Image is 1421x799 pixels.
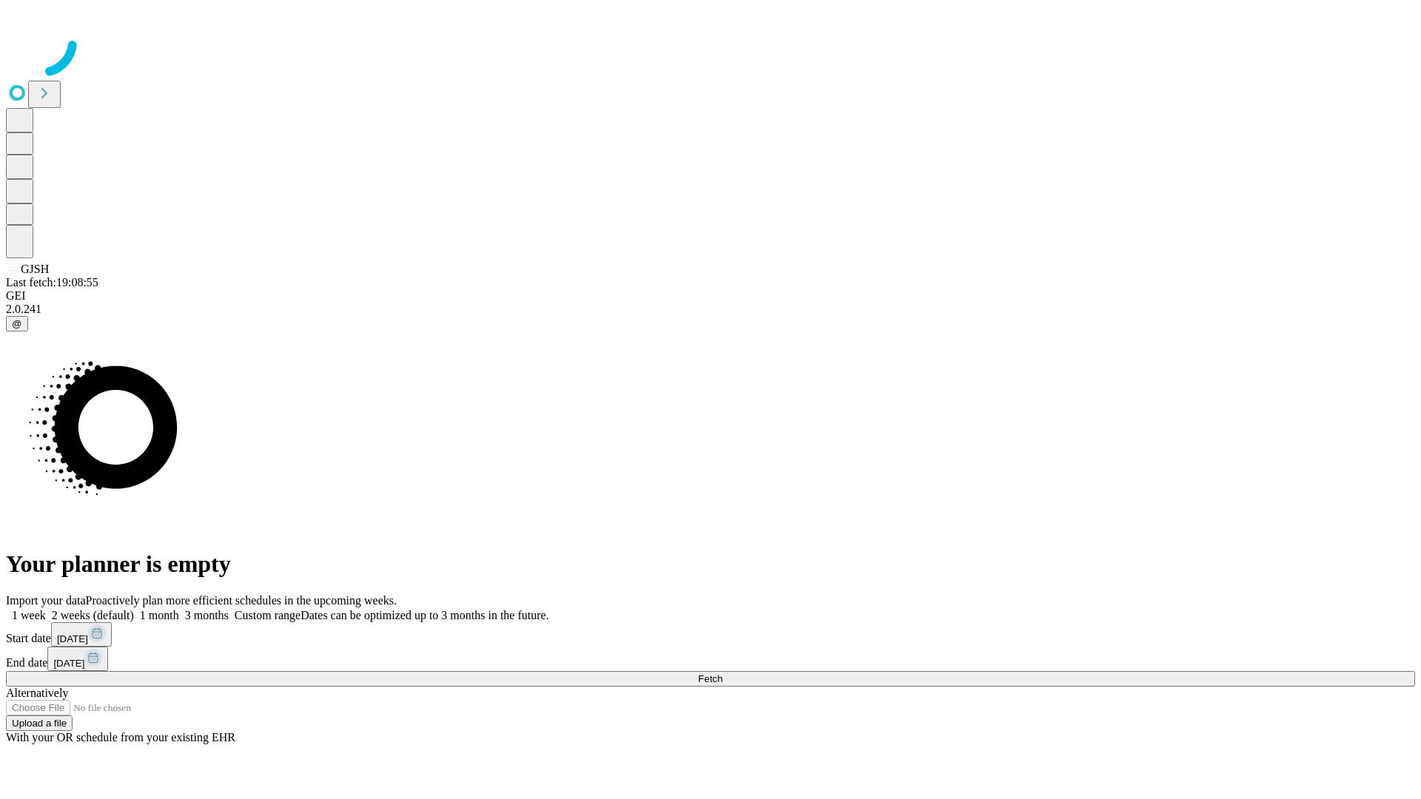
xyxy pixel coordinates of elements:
[21,263,49,275] span: GJSH
[6,731,235,744] span: With your OR schedule from your existing EHR
[6,622,1415,647] div: Start date
[51,622,112,647] button: [DATE]
[6,550,1415,578] h1: Your planner is empty
[52,609,134,621] span: 2 weeks (default)
[6,687,68,699] span: Alternatively
[86,594,397,607] span: Proactively plan more efficient schedules in the upcoming weeks.
[6,303,1415,316] div: 2.0.241
[6,671,1415,687] button: Fetch
[57,633,88,644] span: [DATE]
[47,647,108,671] button: [DATE]
[6,276,98,289] span: Last fetch: 19:08:55
[6,647,1415,671] div: End date
[53,658,84,669] span: [DATE]
[698,673,722,684] span: Fetch
[6,594,86,607] span: Import your data
[12,609,46,621] span: 1 week
[6,316,28,331] button: @
[235,609,300,621] span: Custom range
[185,609,229,621] span: 3 months
[12,318,22,329] span: @
[140,609,179,621] span: 1 month
[6,289,1415,303] div: GEI
[300,609,548,621] span: Dates can be optimized up to 3 months in the future.
[6,715,73,731] button: Upload a file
